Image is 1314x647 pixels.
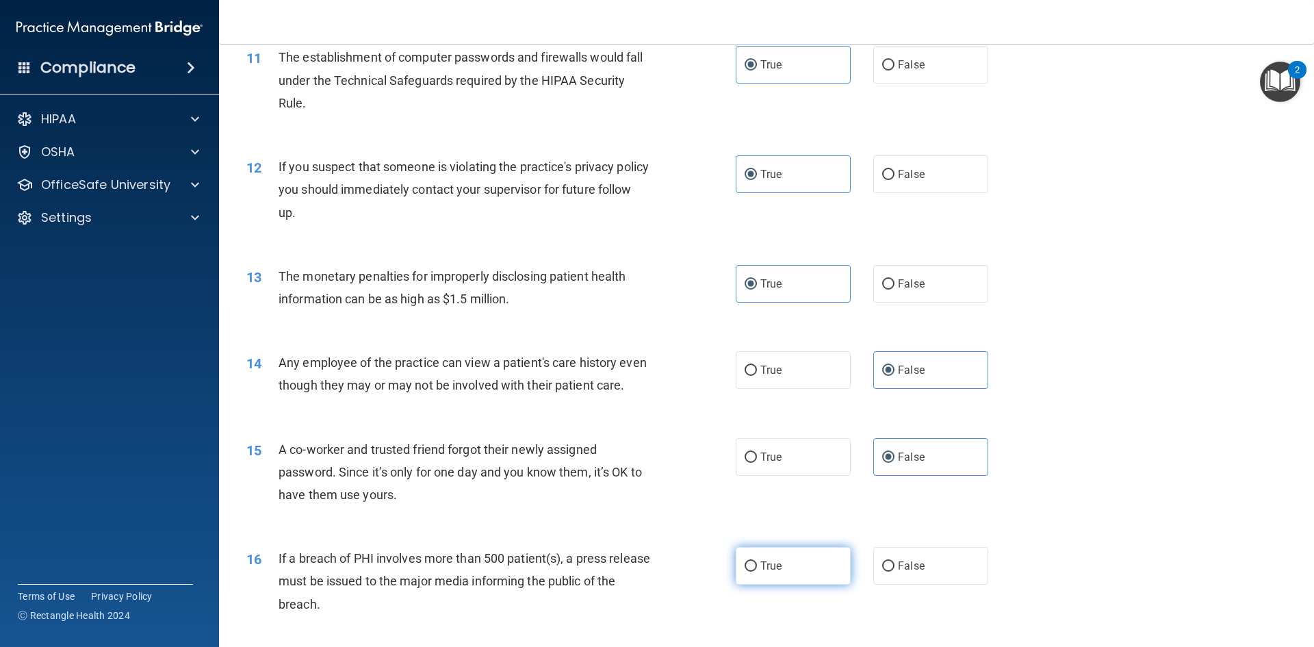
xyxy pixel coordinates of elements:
[279,551,650,611] span: If a breach of PHI involves more than 500 patient(s), a press release must be issued to the major...
[279,355,647,392] span: Any employee of the practice can view a patient's care history even though they may or may not be...
[760,58,782,71] span: True
[16,210,199,226] a: Settings
[882,561,894,572] input: False
[745,366,757,376] input: True
[1260,62,1300,102] button: Open Resource Center, 2 new notifications
[41,210,92,226] p: Settings
[898,451,925,464] span: False
[898,168,925,181] span: False
[41,177,170,193] p: OfficeSafe University
[760,451,782,464] span: True
[882,60,894,71] input: False
[898,559,925,572] span: False
[246,551,261,568] span: 16
[246,50,261,66] span: 11
[40,58,136,77] h4: Compliance
[898,277,925,290] span: False
[246,269,261,286] span: 13
[16,14,203,42] img: PMB logo
[279,50,643,110] span: The establishment of computer passwords and firewalls would fall under the Technical Safeguards r...
[41,111,76,127] p: HIPAA
[898,58,925,71] span: False
[246,355,261,372] span: 14
[882,366,894,376] input: False
[1295,70,1300,88] div: 2
[41,144,75,160] p: OSHA
[91,589,153,603] a: Privacy Policy
[246,160,261,176] span: 12
[898,364,925,377] span: False
[279,269,626,306] span: The monetary penalties for improperly disclosing patient health information can be as high as $1....
[745,279,757,290] input: True
[745,453,757,463] input: True
[745,60,757,71] input: True
[16,144,199,160] a: OSHA
[16,177,199,193] a: OfficeSafe University
[760,559,782,572] span: True
[882,170,894,180] input: False
[18,589,75,603] a: Terms of Use
[18,609,130,622] span: Ⓒ Rectangle Health 2024
[279,160,649,219] span: If you suspect that someone is violating the practice's privacy policy you should immediately con...
[279,442,642,502] span: A co-worker and trusted friend forgot their newly assigned password. Since it’s only for one day ...
[745,170,757,180] input: True
[882,279,894,290] input: False
[760,364,782,377] span: True
[745,561,757,572] input: True
[760,277,782,290] span: True
[16,111,199,127] a: HIPAA
[882,453,894,463] input: False
[246,442,261,459] span: 15
[760,168,782,181] span: True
